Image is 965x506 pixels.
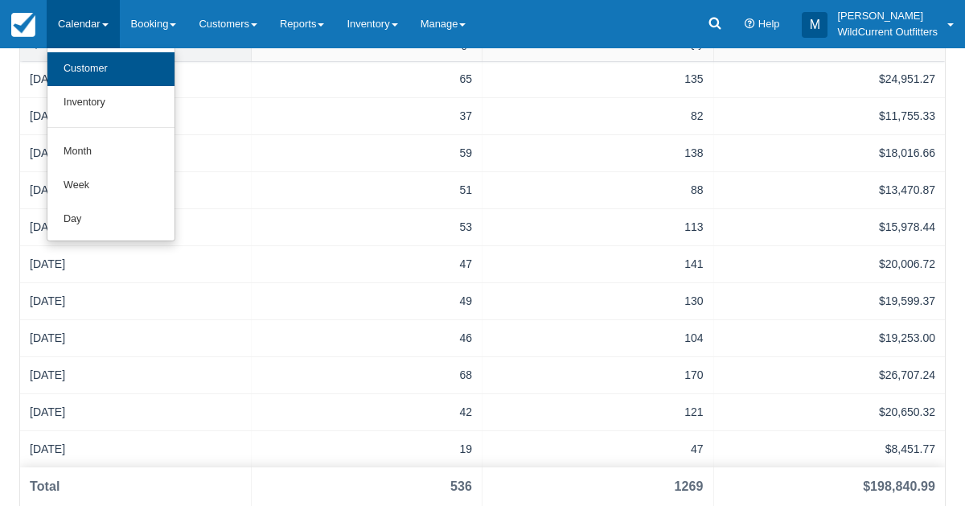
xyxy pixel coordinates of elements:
div: 138 [492,145,704,162]
div: 141 [492,256,704,273]
a: Week [47,169,175,203]
div: [DATE] [30,293,241,310]
div: [DATE] [30,108,241,125]
div: $18,016.66 [724,145,936,162]
div: $8,451.77 [724,441,936,458]
div: 113 [492,219,704,236]
i: Help [745,19,755,30]
div: 51 [261,182,473,199]
div: M [802,12,827,38]
a: Customer [47,52,175,86]
div: 47 [261,256,473,273]
div: $11,755.33 [724,108,936,125]
div: $24,951.27 [724,71,936,88]
div: 135 [492,71,704,88]
div: $198,840.99 [863,477,935,496]
div: 49 [261,293,473,310]
div: 82 [492,108,704,125]
div: [DATE] [30,404,241,421]
p: [PERSON_NAME] [837,8,938,24]
div: 536 [450,477,472,496]
img: checkfront-main-nav-mini-logo.png [11,13,35,37]
div: $15,978.44 [724,219,936,236]
div: $19,253.00 [724,330,936,347]
div: Total [30,477,60,496]
div: $20,006.72 [724,256,936,273]
div: 1269 [675,477,704,496]
div: [DATE] [30,182,241,199]
div: 37 [261,108,473,125]
div: 121 [492,404,704,421]
div: 130 [492,293,704,310]
div: 170 [492,367,704,384]
div: 104 [492,330,704,347]
div: 65 [261,71,473,88]
div: [DATE] [30,145,241,162]
div: [DATE] [30,441,241,458]
a: Month [47,135,175,169]
div: [DATE] [30,367,241,384]
p: WildCurrent Outfitters [837,24,938,40]
div: 46 [261,330,473,347]
div: 59 [261,145,473,162]
span: Help [758,18,780,30]
div: 68 [261,367,473,384]
div: [DATE] [30,256,241,273]
ul: Calendar [47,48,175,241]
div: [DATE] [30,219,241,236]
div: $13,470.87 [724,182,936,199]
a: Inventory [47,86,175,120]
a: Day [47,203,175,237]
div: $19,599.37 [724,293,936,310]
div: 47 [492,441,704,458]
div: 19 [261,441,473,458]
div: [DATE] [30,330,241,347]
div: 42 [261,404,473,421]
div: 88 [492,182,704,199]
div: [DATE] [30,71,241,88]
div: $26,707.24 [724,367,936,384]
div: $20,650.32 [724,404,936,421]
div: 53 [261,219,473,236]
